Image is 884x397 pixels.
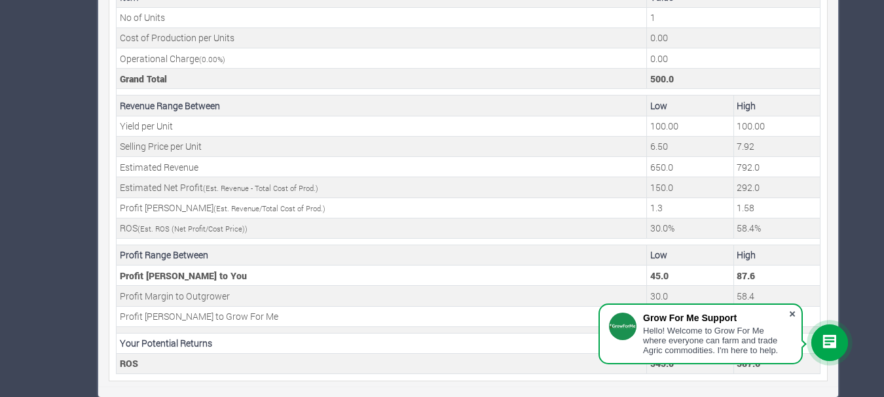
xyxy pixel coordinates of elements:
[733,116,820,136] td: Your estimated maximum Yield per Unit
[733,286,820,306] td: Outgrower Profit Margin (Max Estimated Profit * Outgrower Profit Margin)
[647,198,734,218] td: Your estimated minimum Profit Margin (Estimated Revenue/Total Cost of Production)
[733,198,820,218] td: Your estimated maximum Profit Margin (Estimated Revenue/Total Cost of Production)
[647,266,734,286] td: Your Profit Margin (Min Estimated Profit * Profit Margin)
[643,326,788,355] div: Hello! Welcome to Grow For Me where everyone can farm and trade Agric commodities. I'm here to help.
[643,313,788,323] div: Grow For Me Support
[733,157,820,177] td: Your estimated Revenue expected (Grand Total * Max. Est. Revenue Percentage)
[117,286,647,306] td: Profit Margin to Outgrower
[117,218,647,238] td: ROS
[647,48,820,69] td: This is the operational charge by Grow For Me
[733,218,820,238] td: Your estimated maximum ROS (Net Profit/Cost Price)
[120,337,212,349] b: Your Potential Returns
[117,27,647,48] td: Cost of Production per Units
[117,306,647,326] td: Profit [PERSON_NAME] to Grow For Me
[647,286,734,306] td: Outgrower Profit Margin (Min Estimated Profit * Outgrower Profit Margin)
[733,266,820,286] td: Your Profit Margin (Max Estimated Profit * Profit Margin)
[650,249,667,261] b: Low
[117,157,647,177] td: Estimated Revenue
[647,27,820,48] td: This is the cost of a Units
[203,183,318,193] small: (Est. Revenue - Total Cost of Prod.)
[117,116,647,136] td: Yield per Unit
[117,266,647,286] td: Profit [PERSON_NAME] to You
[647,116,734,136] td: Your estimated minimum Yield per Unit
[117,353,647,373] td: ROS
[117,48,647,69] td: Operational Charge
[737,99,756,112] b: High
[117,7,647,27] td: No of Units
[647,7,820,27] td: This is the number of Units
[647,218,734,238] td: Your estimated minimum ROS (Net Profit/Cost Price)
[120,249,208,261] b: Profit Range Between
[647,69,820,89] td: This is the Total Cost. (Units Cost + (Operational Charge * Units Cost)) * No of Units
[120,73,167,85] b: Grand Total
[199,54,225,64] small: ( %)
[733,136,820,156] td: Your estimated maximum Selling Price per Unit
[647,177,734,198] td: Your estimated Profit to be made (Estimated Revenue - Total Cost of Production)
[117,198,647,218] td: Profit [PERSON_NAME]
[733,177,820,198] td: Your estimated Profit to be made (Estimated Revenue - Total Cost of Production)
[650,99,667,112] b: Low
[120,99,220,112] b: Revenue Range Between
[117,136,647,156] td: Selling Price per Unit
[117,177,647,198] td: Estimated Net Profit
[213,203,325,213] small: (Est. Revenue/Total Cost of Prod.)
[202,54,217,64] span: 0.00
[138,224,248,233] small: (Est. ROS (Net Profit/Cost Price))
[647,136,734,156] td: Your estimated minimum Selling Price per Unit
[647,157,734,177] td: Your estimated Revenue expected (Grand Total * Min. Est. Revenue Percentage)
[737,249,756,261] b: High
